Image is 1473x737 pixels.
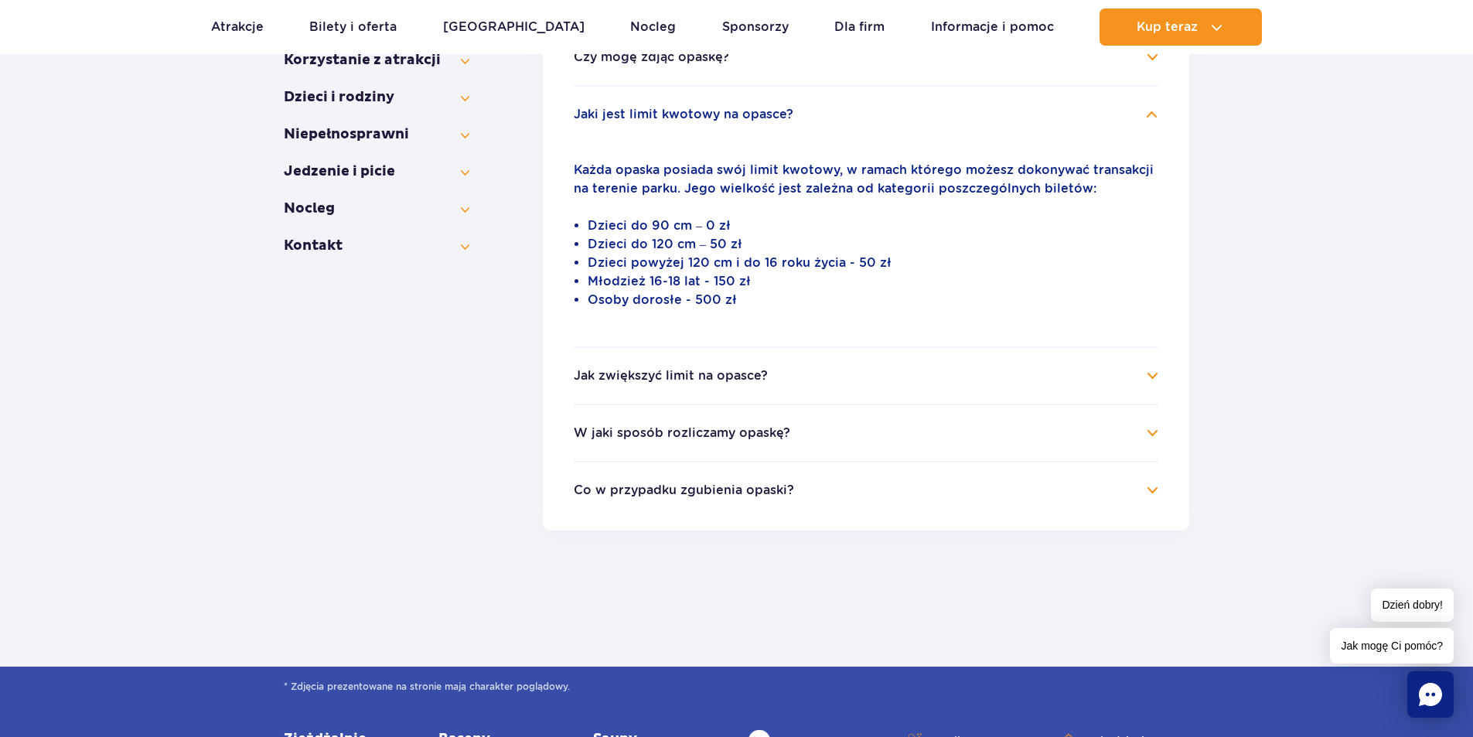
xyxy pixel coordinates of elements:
span: Dzień dobry! [1371,589,1454,622]
li: Dzieci do 120 cm – 50 zł [588,235,1158,254]
button: Dzieci i rodziny [284,88,469,107]
li: Dzieci powyżej 120 cm i do 16 roku życia - 50 zł [588,254,1158,272]
a: Informacje i pomoc [931,9,1054,46]
button: Kup teraz [1100,9,1262,46]
span: Jak mogę Ci pomóc? [1330,628,1454,664]
a: Atrakcje [211,9,264,46]
a: Sponsorzy [722,9,789,46]
button: Nocleg [284,200,469,218]
button: W jaki sposób rozliczamy opaskę? [574,426,790,440]
span: Kup teraz [1137,20,1198,34]
span: * Zdjęcia prezentowane na stronie mają charakter poglądowy. [284,679,1189,694]
div: Chat [1407,671,1454,718]
button: Korzystanie z atrakcji [284,51,469,70]
li: Dzieci do 90 cm – 0 zł [588,217,1158,235]
button: Czy mogę zdjąć opaskę? [574,50,729,64]
button: Niepełno­sprawni [284,125,469,144]
button: Jaki jest limit kwotowy na opasce? [574,107,793,121]
li: Osoby dorosłe - 500 zł [588,291,1158,309]
p: Każda opaska posiada swój limit kwotowy, w ramach którego możesz dokonywać transakcji na terenie ... [574,161,1158,198]
button: Jedzenie i picie [284,162,469,181]
a: Bilety i oferta [309,9,397,46]
button: Kontakt [284,237,469,255]
button: Jak zwiększyć limit na opasce? [574,369,768,383]
button: Co w przypadku zgubienia opaski? [574,483,794,497]
a: Dla firm [834,9,885,46]
li: Młodzież 16-18 lat - 150 zł [588,272,1158,291]
a: [GEOGRAPHIC_DATA] [443,9,585,46]
a: Nocleg [630,9,676,46]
